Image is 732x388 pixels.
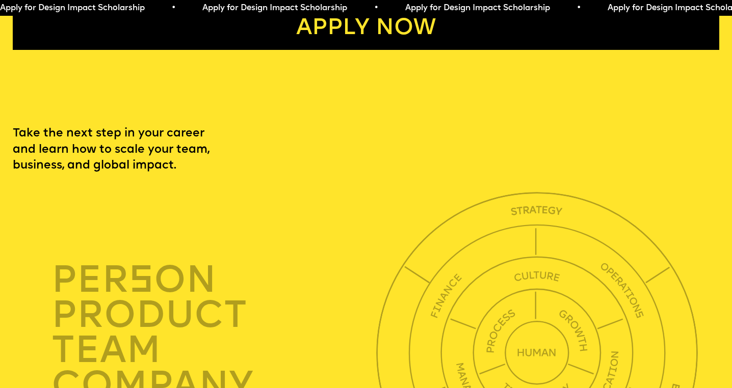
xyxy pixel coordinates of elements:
[129,264,154,301] span: s
[51,262,381,297] div: per on
[170,4,175,12] span: •
[13,6,719,49] a: Apply now
[51,332,381,368] div: TEAM
[51,297,381,332] div: product
[373,4,377,12] span: •
[576,4,580,12] span: •
[13,126,240,174] p: Take the next step in your career and learn how to scale your team, business, and global impact.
